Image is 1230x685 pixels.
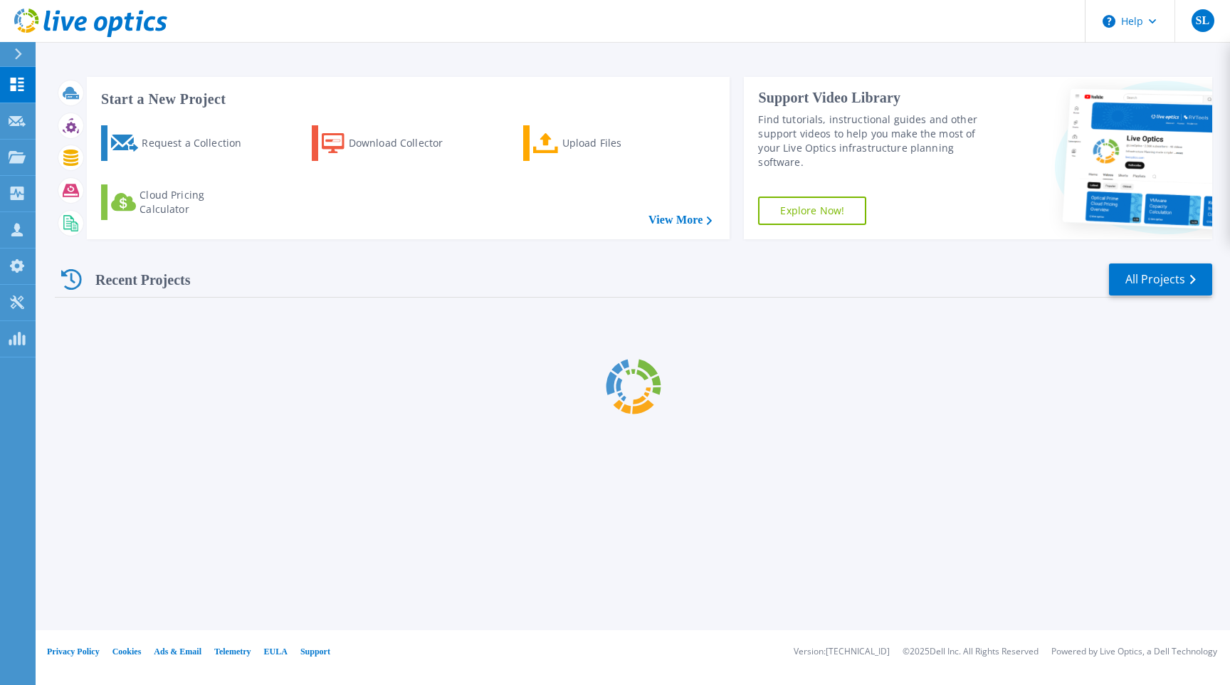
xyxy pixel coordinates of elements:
a: Ads & Email [154,647,201,657]
a: Privacy Policy [47,647,100,657]
a: Cloud Pricing Calculator [101,184,260,220]
a: Cookies [112,647,142,657]
a: Download Collector [312,125,471,161]
a: All Projects [1109,263,1212,296]
a: Upload Files [523,125,682,161]
li: Version: [TECHNICAL_ID] [794,647,890,657]
span: SL [1196,15,1210,26]
div: Find tutorials, instructional guides and other support videos to help you make the most of your L... [758,113,995,169]
a: Support [300,647,330,657]
div: Download Collector [349,129,463,157]
a: EULA [264,647,288,657]
div: Request a Collection [142,129,256,157]
div: Support Video Library [758,88,995,107]
h3: Start a New Project [101,91,712,107]
li: © 2025 Dell Inc. All Rights Reserved [903,647,1039,657]
div: Cloud Pricing Calculator [140,188,253,216]
div: Recent Projects [55,262,211,297]
a: Request a Collection [101,125,260,161]
a: View More [648,213,712,226]
div: Upload Files [562,129,676,157]
li: Powered by Live Optics, a Dell Technology [1051,647,1217,657]
a: Telemetry [214,647,251,657]
a: Explore Now! [758,197,866,225]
